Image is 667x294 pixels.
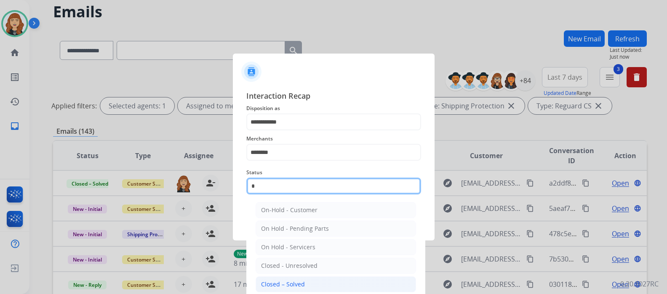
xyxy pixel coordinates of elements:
[246,134,421,144] span: Merchants
[261,262,317,270] div: Closed - Unresolved
[246,103,421,113] span: Disposition as
[261,243,315,251] div: On Hold - Servicers
[246,167,421,178] span: Status
[241,62,261,82] img: contactIcon
[620,279,659,289] p: 0.20.1027RC
[261,206,317,214] div: On-Hold - Customer
[261,224,329,233] div: On Hold - Pending Parts
[246,90,421,103] span: Interaction Recap
[261,280,305,289] div: Closed – Solved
